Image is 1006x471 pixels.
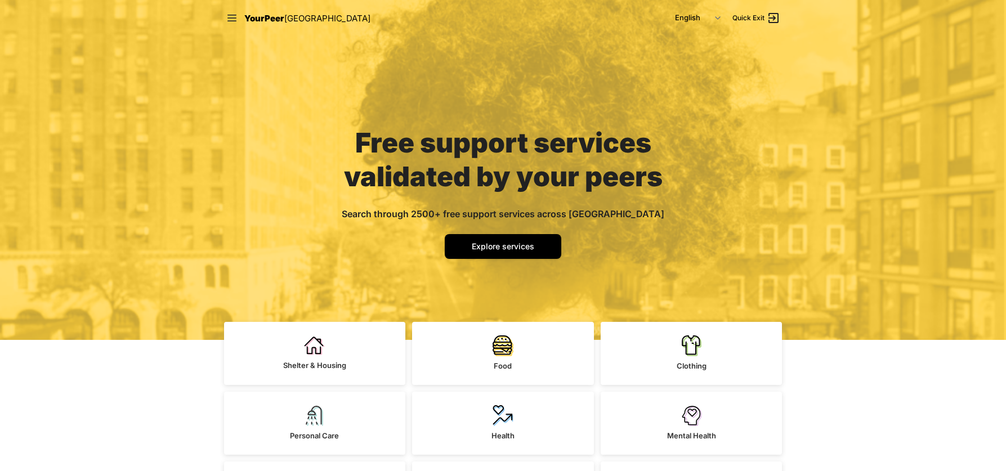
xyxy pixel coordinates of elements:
span: Mental Health [667,431,716,440]
a: Food [412,322,594,385]
a: Personal Care [224,392,406,455]
span: Food [494,361,512,370]
span: [GEOGRAPHIC_DATA] [284,13,370,24]
span: Quick Exit [732,14,764,23]
span: Search through 2500+ free support services across [GEOGRAPHIC_DATA] [342,208,664,219]
span: Explore services [472,241,534,251]
span: Free support services validated by your peers [344,126,663,193]
a: Explore services [445,234,561,259]
a: Quick Exit [732,11,780,25]
span: Shelter & Housing [283,361,346,370]
a: Clothing [601,322,783,385]
span: Clothing [677,361,707,370]
span: Personal Care [290,431,339,440]
a: Health [412,392,594,455]
a: Mental Health [601,392,783,455]
a: YourPeer[GEOGRAPHIC_DATA] [244,11,370,25]
span: YourPeer [244,13,284,24]
a: Shelter & Housing [224,322,406,385]
span: Health [491,431,515,440]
